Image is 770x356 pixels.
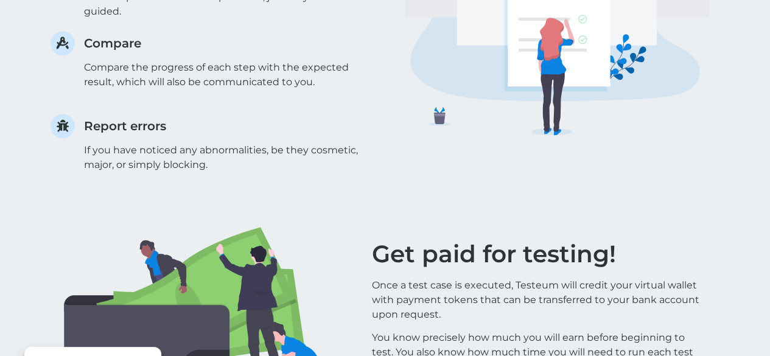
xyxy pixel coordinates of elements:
p: Compare the progress of each step with the expected result, which will also be communicated to you. [84,60,368,89]
span: Compare [84,36,141,51]
h2: Get paid for testing! [372,242,706,265]
span: Once a test case is executed, Testeum will credit your virtual wallet with payment tokens that ca... [372,279,699,319]
p: If you have noticed any abnormalities, be they cosmetic, major, or simply blocking. [84,143,373,172]
span: Report errors [84,119,166,133]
